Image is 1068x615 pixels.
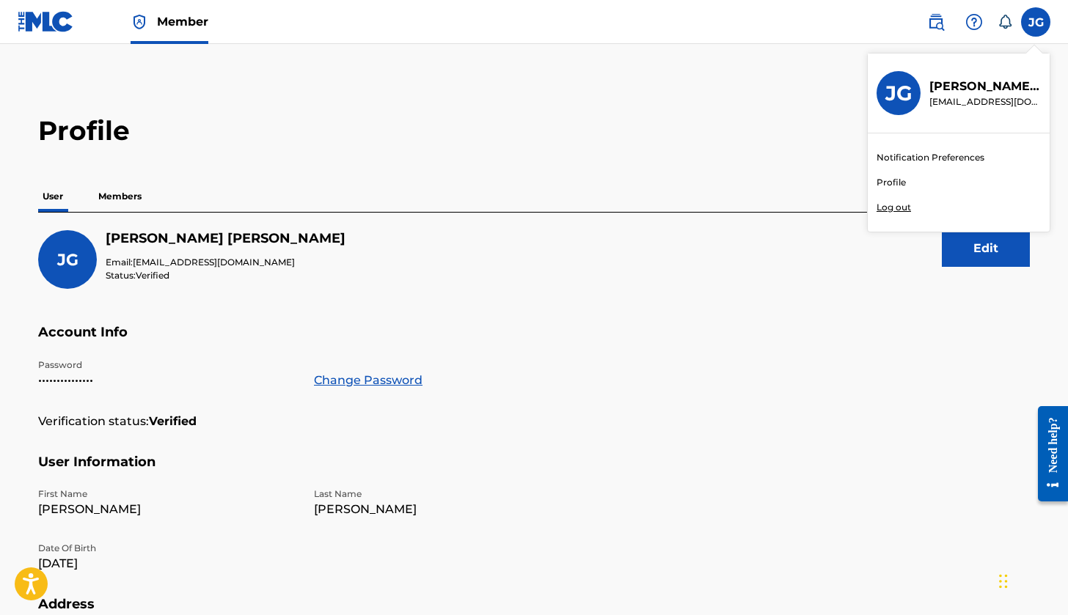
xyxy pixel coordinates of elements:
img: MLC Logo [18,11,74,32]
iframe: Resource Center [1027,391,1068,517]
a: Public Search [921,7,951,37]
p: First Name [38,487,296,501]
strong: Verified [149,413,197,430]
p: Status: [106,269,345,282]
p: jg@4thaveprojects.com [929,95,1041,108]
img: help [965,13,983,31]
h2: Profile [38,114,1030,147]
a: Notification Preferences [877,151,984,164]
p: [DATE] [38,555,296,572]
h5: JUSTIN GOLDMAN [106,230,345,247]
p: User [38,181,67,212]
img: search [927,13,945,31]
p: Log out [877,201,911,214]
iframe: Chat Widget [995,545,1068,615]
span: JG [57,250,78,270]
p: JUSTIN GOLDMAN [929,78,1041,95]
p: Date Of Birth [38,542,296,555]
div: Help [959,7,989,37]
p: Last Name [314,487,572,501]
a: Profile [877,176,906,189]
p: Members [94,181,146,212]
span: Verified [136,270,169,281]
span: Member [157,13,208,30]
a: Change Password [314,372,423,389]
p: ••••••••••••••• [38,372,296,389]
img: Top Rightsholder [131,13,148,31]
p: Verification status: [38,413,149,430]
span: [EMAIL_ADDRESS][DOMAIN_NAME] [133,257,295,268]
p: [PERSON_NAME] [314,501,572,518]
button: Edit [942,230,1030,267]
h5: User Information [38,454,1030,488]
p: [PERSON_NAME] [38,501,296,518]
p: Password [38,358,296,372]
h5: Account Info [38,324,1030,358]
h3: JG [885,81,912,106]
div: Drag [999,559,1008,603]
p: Email: [106,256,345,269]
div: User Menu [1021,7,1050,37]
div: Notifications [998,15,1012,29]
